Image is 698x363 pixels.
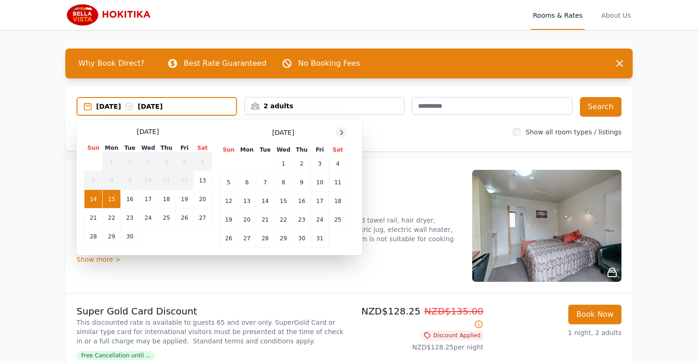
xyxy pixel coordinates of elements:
td: 1 [274,154,293,173]
span: Discount Applied [421,331,483,340]
div: 2 adults [245,101,405,111]
img: Bella Vista Hokitika [65,4,155,26]
td: 8 [274,173,293,192]
td: 18 [157,190,175,209]
td: 20 [194,190,212,209]
td: 16 [293,192,311,210]
th: Mon [103,144,121,153]
th: Sun [220,146,238,154]
td: 27 [238,229,256,248]
p: This discounted rate is available to guests 65 and over only. SuperGold Card or similar type card... [77,318,345,346]
td: 29 [103,227,121,246]
td: 19 [175,190,193,209]
td: 15 [274,192,293,210]
th: Sat [194,144,212,153]
td: 26 [220,229,238,248]
td: 8 [103,171,121,190]
td: 22 [103,209,121,227]
td: 12 [175,171,193,190]
p: Best Rate Guaranteed [184,58,266,69]
th: Tue [121,144,139,153]
td: 13 [238,192,256,210]
th: Wed [139,144,157,153]
td: 23 [293,210,311,229]
td: 5 [220,173,238,192]
td: 25 [329,210,347,229]
td: 11 [157,171,175,190]
td: 28 [84,227,103,246]
p: NZD$128.25 [353,305,483,331]
td: 30 [293,229,311,248]
th: Sat [329,146,347,154]
th: Tue [256,146,274,154]
td: 9 [293,173,311,192]
span: Free Cancellation until ... [77,351,155,360]
td: 9 [121,171,139,190]
td: 3 [139,153,157,171]
th: Wed [274,146,293,154]
td: 21 [256,210,274,229]
td: 2 [121,153,139,171]
td: 30 [121,227,139,246]
p: NZD$128.25 per night [353,342,483,352]
td: 18 [329,192,347,210]
td: 11 [329,173,347,192]
td: 10 [311,173,328,192]
td: 22 [274,210,293,229]
p: No Booking Fees [298,58,360,69]
td: 12 [220,192,238,210]
button: Search [580,97,621,117]
td: 23 [121,209,139,227]
td: 6 [238,173,256,192]
td: 21 [84,209,103,227]
th: Thu [293,146,311,154]
td: 6 [194,153,212,171]
td: 2 [293,154,311,173]
td: 24 [311,210,328,229]
td: 4 [329,154,347,173]
td: 7 [84,171,103,190]
span: Why Book Direct? [71,54,152,73]
td: 28 [256,229,274,248]
td: 25 [157,209,175,227]
span: NZD$135.00 [424,306,483,317]
td: 16 [121,190,139,209]
td: 29 [274,229,293,248]
p: Super Gold Card Discount [77,305,345,318]
td: 17 [311,192,328,210]
span: [DATE] [272,128,294,137]
th: Thu [157,144,175,153]
td: 4 [157,153,175,171]
th: Fri [175,144,193,153]
td: 14 [84,190,103,209]
button: Book Now [568,305,621,324]
td: 20 [238,210,256,229]
td: 10 [139,171,157,190]
td: 17 [139,190,157,209]
td: 3 [311,154,328,173]
p: 1 night, 2 adults [491,328,621,337]
td: 15 [103,190,121,209]
td: 31 [311,229,328,248]
td: 1 [103,153,121,171]
td: 5 [175,153,193,171]
td: 13 [194,171,212,190]
div: Show more > [77,255,461,264]
td: 27 [194,209,212,227]
td: 24 [139,209,157,227]
td: 7 [256,173,274,192]
label: Show all room types / listings [526,128,621,136]
th: Mon [238,146,256,154]
span: [DATE] [137,127,159,136]
td: 14 [256,192,274,210]
th: Fri [311,146,328,154]
th: Sun [84,144,103,153]
td: 26 [175,209,193,227]
div: [DATE] [DATE] [96,102,236,111]
td: 19 [220,210,238,229]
